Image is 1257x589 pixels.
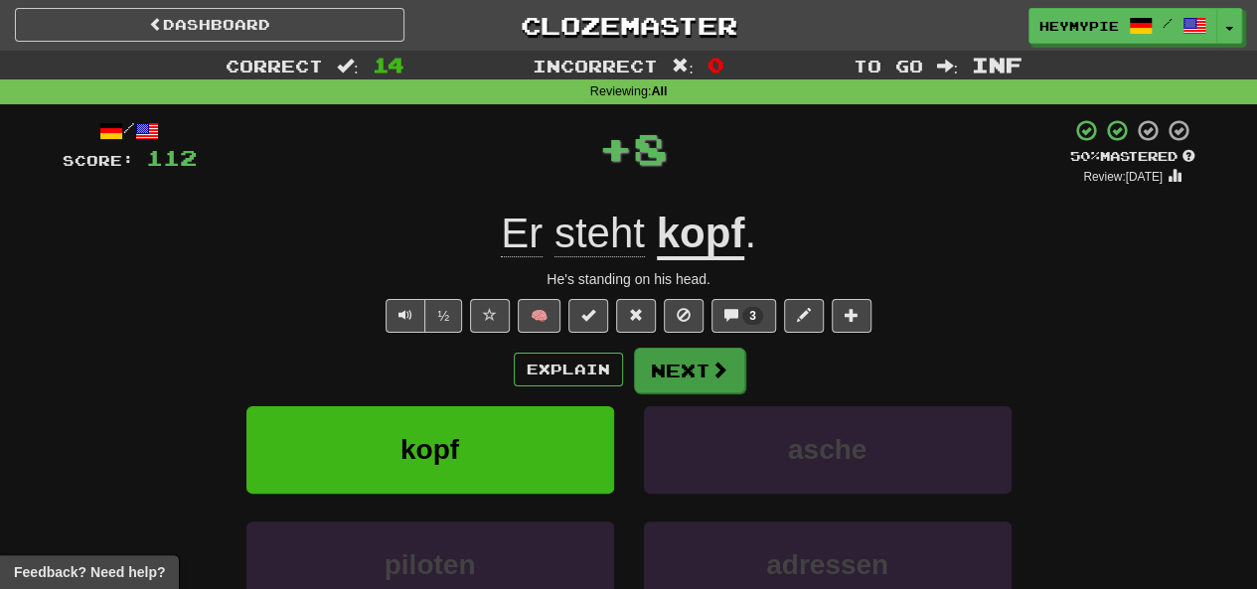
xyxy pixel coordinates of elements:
span: To go [853,56,922,75]
span: : [936,58,958,74]
button: 3 [711,299,776,333]
button: Edit sentence (alt+d) [784,299,824,333]
span: 8 [633,123,668,173]
button: Reset to 0% Mastered (alt+r) [616,299,656,333]
span: Score: [63,152,134,169]
button: asche [644,406,1012,493]
span: Inf [972,53,1022,76]
div: He's standing on his head. [63,269,1195,289]
div: Mastered [1070,148,1195,166]
button: Set this sentence to 100% Mastered (alt+m) [568,299,608,333]
button: Favorite sentence (alt+f) [470,299,510,333]
span: + [598,118,633,178]
span: HeyMyPie [1039,17,1119,35]
a: HeyMyPie / [1028,8,1217,44]
span: adressen [766,549,888,580]
span: 0 [707,53,724,76]
small: Review: [DATE] [1083,170,1163,184]
span: asche [788,434,866,465]
button: kopf [246,406,614,493]
span: piloten [385,549,476,580]
button: 🧠 [518,299,560,333]
span: Correct [226,56,323,75]
u: kopf [657,210,745,260]
a: Dashboard [15,8,404,42]
button: Play sentence audio (ctl+space) [386,299,425,333]
span: : [672,58,694,74]
button: Add to collection (alt+a) [832,299,871,333]
span: Open feedback widget [14,562,165,582]
span: : [337,58,359,74]
span: / [1163,16,1173,30]
button: Next [634,348,745,393]
button: Ignore sentence (alt+i) [664,299,704,333]
button: ½ [424,299,462,333]
span: Er [501,210,543,257]
span: 14 [373,53,404,76]
span: 112 [146,145,197,170]
span: . [744,210,756,256]
span: kopf [400,434,459,465]
span: 3 [749,309,756,323]
span: steht [554,210,645,257]
div: / [63,118,197,143]
span: Incorrect [533,56,658,75]
a: Clozemaster [434,8,824,43]
div: Text-to-speech controls [382,299,462,333]
button: Explain [514,353,623,386]
span: 50 % [1070,148,1100,164]
strong: All [651,84,667,98]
